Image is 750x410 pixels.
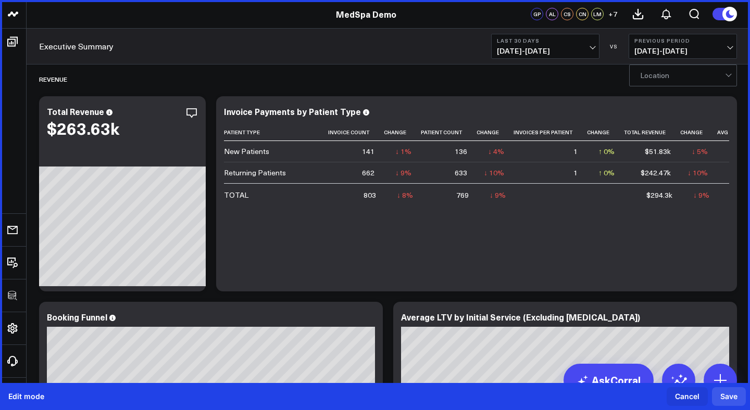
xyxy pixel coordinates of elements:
[624,124,680,141] th: Total Revenue
[490,190,506,200] div: ↓ 9%
[692,146,708,157] div: ↓ 5%
[573,168,578,178] div: 1
[455,146,467,157] div: 136
[645,146,671,157] div: $51.83k
[328,124,384,141] th: Invoice Count
[608,10,617,18] span: + 7
[514,124,587,141] th: Invoices Per Patient
[362,168,374,178] div: 662
[497,47,594,55] span: [DATE] - [DATE]
[564,364,654,397] a: AskCorral
[680,124,717,141] th: Change
[395,146,411,157] div: ↓ 1%
[456,190,469,200] div: 769
[634,37,731,44] b: Previous Period
[546,8,558,20] div: AL
[634,47,731,55] span: [DATE] - [DATE]
[687,168,708,178] div: ↓ 10%
[484,168,504,178] div: ↓ 10%
[455,168,467,178] div: 633
[573,146,578,157] div: 1
[47,311,107,323] div: Booking Funnel
[47,119,119,137] div: $263.63k
[384,124,421,141] th: Change
[395,168,411,178] div: ↓ 9%
[224,168,286,178] div: Returning Patients
[47,106,104,117] div: Total Revenue
[336,8,396,20] a: MedSpa Demo
[224,146,269,157] div: New Patients
[646,190,672,200] div: $294.3k
[3,286,23,305] a: SQL Client
[362,146,374,157] div: 141
[364,190,376,200] div: 803
[531,8,543,20] div: GP
[497,37,594,44] b: Last 30 Days
[488,146,504,157] div: ↓ 4%
[224,190,248,200] div: TOTAL
[477,124,514,141] th: Change
[401,311,640,323] div: Average LTV by Initial Service (Excluding [MEDICAL_DATA])
[587,124,624,141] th: Change
[561,8,573,20] div: CS
[693,190,709,200] div: ↓ 9%
[591,8,604,20] div: LM
[605,43,623,49] div: VS
[641,168,671,178] div: $242.47k
[421,124,477,141] th: Patient Count
[39,67,67,91] div: Revenue
[598,146,615,157] div: ↑ 0%
[397,190,413,200] div: ↓ 8%
[606,8,619,20] button: +7
[491,34,599,59] button: Last 30 Days[DATE]-[DATE]
[39,41,114,52] a: Executive Summary
[576,8,589,20] div: CN
[224,124,328,141] th: Patient Type
[224,106,361,117] div: Invoice Payments by Patient Type
[598,168,615,178] div: ↑ 0%
[629,34,737,59] button: Previous Period[DATE]-[DATE]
